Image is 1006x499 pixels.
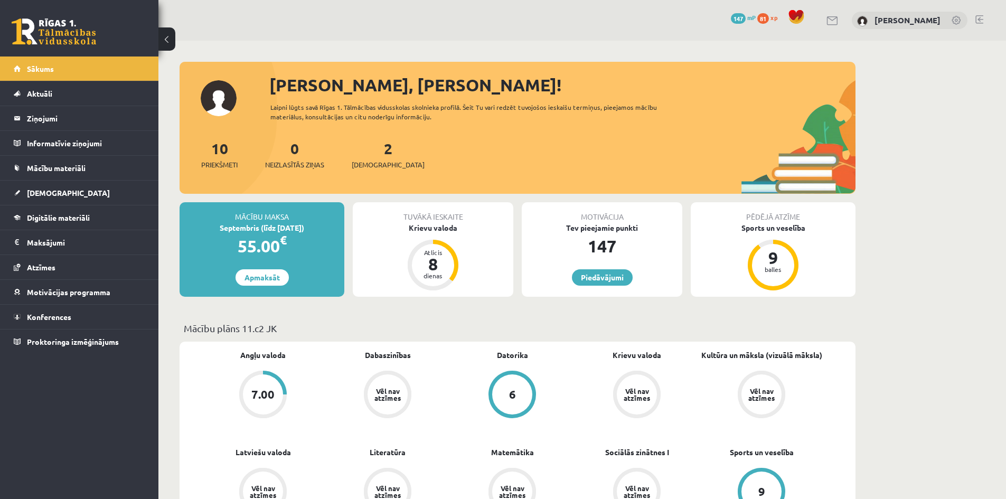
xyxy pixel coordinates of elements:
[201,371,325,420] a: 7.00
[180,222,344,233] div: Septembris (līdz [DATE])
[236,269,289,286] a: Apmaksāt
[27,262,55,272] span: Atzīmes
[613,350,661,361] a: Krievu valoda
[757,13,769,24] span: 81
[770,13,777,22] span: xp
[27,131,145,155] legend: Informatīvie ziņojumi
[747,13,756,22] span: mP
[572,269,633,286] a: Piedāvājumi
[27,163,86,173] span: Mācību materiāli
[184,321,851,335] p: Mācību plāns 11.c2 JK
[757,249,789,266] div: 9
[14,57,145,81] a: Sākums
[747,388,776,401] div: Vēl nav atzīmes
[265,159,324,170] span: Neizlasītās ziņas
[622,388,652,401] div: Vēl nav atzīmes
[27,230,145,255] legend: Maksājumi
[14,81,145,106] a: Aktuāli
[269,72,855,98] div: [PERSON_NAME], [PERSON_NAME]!
[353,222,513,233] div: Krievu valoda
[251,389,275,400] div: 7.00
[605,447,669,458] a: Sociālās zinātnes I
[265,139,324,170] a: 0Neizlasītās ziņas
[691,222,855,292] a: Sports un veselība 9 balles
[491,447,534,458] a: Matemātika
[417,256,449,272] div: 8
[730,447,794,458] a: Sports un veselība
[27,287,110,297] span: Motivācijas programma
[353,202,513,222] div: Tuvākā ieskaite
[875,15,941,25] a: [PERSON_NAME]
[497,350,528,361] a: Datorika
[14,255,145,279] a: Atzīmes
[14,230,145,255] a: Maksājumi
[757,266,789,272] div: balles
[691,202,855,222] div: Pēdējā atzīme
[731,13,746,24] span: 147
[352,159,425,170] span: [DEMOGRAPHIC_DATA]
[699,371,824,420] a: Vēl nav atzīmes
[365,350,411,361] a: Dabaszinības
[497,485,527,498] div: Vēl nav atzīmes
[27,213,90,222] span: Digitālie materiāli
[373,485,402,498] div: Vēl nav atzīmes
[27,106,145,130] legend: Ziņojumi
[691,222,855,233] div: Sports un veselība
[14,156,145,180] a: Mācību materiāli
[522,222,682,233] div: Tev pieejamie punkti
[14,106,145,130] a: Ziņojumi
[180,202,344,222] div: Mācību maksa
[14,205,145,230] a: Digitālie materiāli
[27,64,54,73] span: Sākums
[622,485,652,498] div: Vēl nav atzīmes
[270,102,676,121] div: Laipni lūgts savā Rīgas 1. Tālmācības vidusskolas skolnieka profilā. Šeit Tu vari redzēt tuvojošo...
[14,131,145,155] a: Informatīvie ziņojumi
[201,159,238,170] span: Priekšmeti
[450,371,575,420] a: 6
[325,371,450,420] a: Vēl nav atzīmes
[27,89,52,98] span: Aktuāli
[201,139,238,170] a: 10Priekšmeti
[14,305,145,329] a: Konferences
[575,371,699,420] a: Vēl nav atzīmes
[14,181,145,205] a: [DEMOGRAPHIC_DATA]
[236,447,291,458] a: Latviešu valoda
[522,233,682,259] div: 147
[373,388,402,401] div: Vēl nav atzīmes
[280,232,287,248] span: €
[248,485,278,498] div: Vēl nav atzīmes
[417,272,449,279] div: dienas
[417,249,449,256] div: Atlicis
[731,13,756,22] a: 147 mP
[353,222,513,292] a: Krievu valoda Atlicis 8 dienas
[509,389,516,400] div: 6
[701,350,822,361] a: Kultūra un māksla (vizuālā māksla)
[27,312,71,322] span: Konferences
[12,18,96,45] a: Rīgas 1. Tālmācības vidusskola
[14,280,145,304] a: Motivācijas programma
[14,329,145,354] a: Proktoringa izmēģinājums
[370,447,406,458] a: Literatūra
[27,188,110,197] span: [DEMOGRAPHIC_DATA]
[757,13,783,22] a: 81 xp
[857,16,868,26] img: Kristers Omiks
[27,337,119,346] span: Proktoringa izmēģinājums
[758,486,765,497] div: 9
[522,202,682,222] div: Motivācija
[180,233,344,259] div: 55.00
[352,139,425,170] a: 2[DEMOGRAPHIC_DATA]
[240,350,286,361] a: Angļu valoda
